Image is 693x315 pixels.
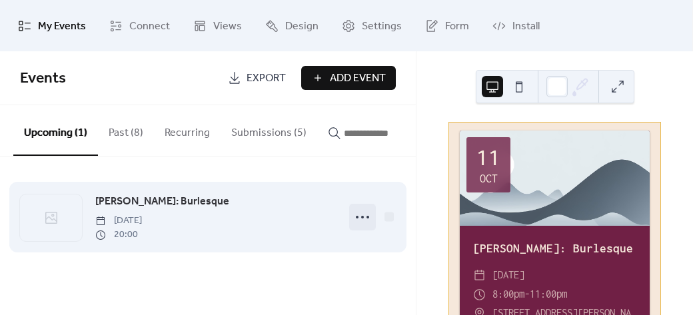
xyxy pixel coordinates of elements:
[492,285,524,304] span: 8:00pm
[98,105,154,155] button: Past (8)
[95,193,229,210] a: [PERSON_NAME]: Burlesque
[213,16,242,37] span: Views
[38,16,86,37] span: My Events
[492,266,524,285] span: [DATE]
[524,285,530,304] span: -
[95,214,142,228] span: [DATE]
[183,5,252,46] a: Views
[445,16,469,37] span: Form
[482,5,550,46] a: Install
[415,5,479,46] a: Form
[512,16,540,37] span: Install
[8,5,96,46] a: My Events
[95,228,142,242] span: 20:00
[255,5,329,46] a: Design
[480,172,498,184] div: Oct
[95,194,229,210] span: [PERSON_NAME]: Burlesque
[129,16,170,37] span: Connect
[221,105,317,155] button: Submissions (5)
[332,5,412,46] a: Settings
[301,66,396,90] button: Add Event
[362,16,402,37] span: Settings
[460,239,650,258] div: [PERSON_NAME]: Burlesque
[473,285,486,304] div: ​
[330,71,386,87] span: Add Event
[13,105,98,156] button: Upcoming (1)
[99,5,180,46] a: Connect
[473,266,486,285] div: ​
[285,16,319,37] span: Design
[20,64,66,93] span: Events
[154,105,221,155] button: Recurring
[218,66,296,90] a: Export
[247,71,286,87] span: Export
[530,285,567,304] span: 11:00pm
[476,145,500,169] div: 11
